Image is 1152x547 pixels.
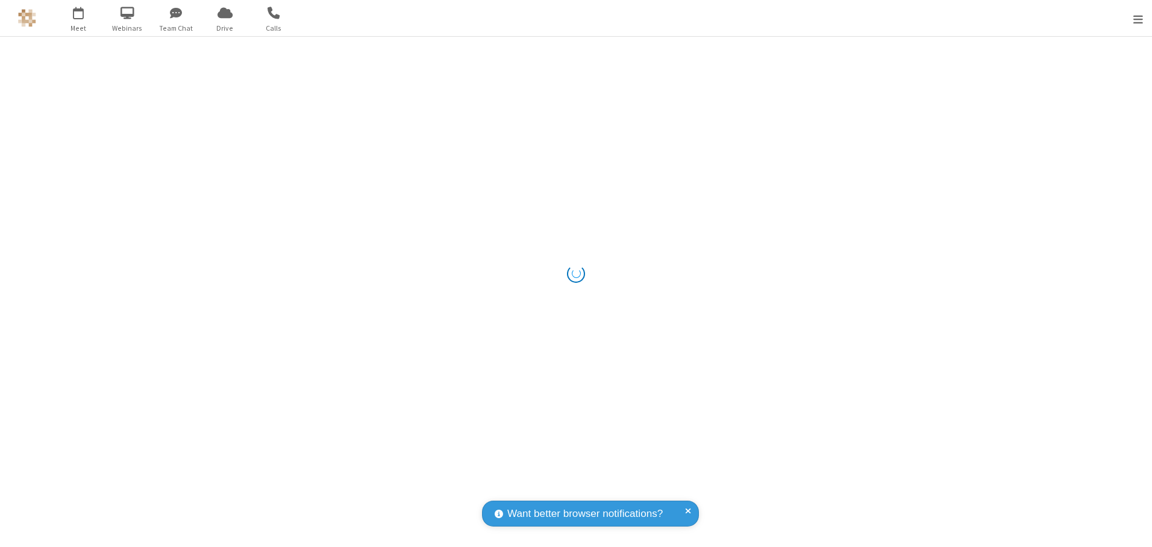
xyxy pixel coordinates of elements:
[105,23,150,34] span: Webinars
[18,9,36,27] img: QA Selenium DO NOT DELETE OR CHANGE
[56,23,101,34] span: Meet
[507,506,663,522] span: Want better browser notifications?
[202,23,248,34] span: Drive
[154,23,199,34] span: Team Chat
[251,23,296,34] span: Calls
